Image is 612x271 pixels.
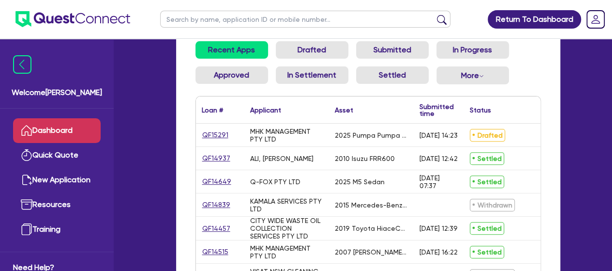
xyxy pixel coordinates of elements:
span: Settled [470,246,504,258]
div: Status [470,107,491,113]
a: Resources [13,192,101,217]
div: Applicant [250,107,281,113]
input: Search by name, application ID or mobile number... [160,11,450,28]
div: 2025 Pumpa Pumpa Alloy Van Trailer [335,131,408,139]
span: Drafted [470,129,505,142]
div: 2010 Isuzu FRR600 [335,155,395,162]
div: [DATE] 07:37 [419,174,458,190]
a: QF14839 [202,199,231,210]
a: Settled [356,66,429,84]
a: In Progress [436,41,509,59]
div: Loan # [202,107,223,113]
span: Settled [470,175,504,188]
a: New Application [13,168,101,192]
span: Settled [470,152,504,165]
a: Quick Quote [13,143,101,168]
a: Return To Dashboard [488,10,581,29]
div: 2015 Mercedes-Benz Sprinter [335,201,408,209]
a: Approved [195,66,268,84]
span: Welcome [PERSON_NAME] [12,87,102,98]
div: [DATE] 16:22 [419,248,458,256]
img: quick-quote [21,149,32,161]
span: Withdrawn [470,199,515,211]
div: [DATE] 12:39 [419,224,458,232]
a: Training [13,217,101,242]
img: new-application [21,174,32,186]
div: CITY WIDE WASTE OIL COLLECTION SERVICES PTY LTD [250,217,323,240]
button: Dropdown toggle [436,66,509,84]
a: Submitted [356,41,429,59]
div: MHK MANAGEMENT PTY LTD [250,244,323,260]
a: Drafted [276,41,348,59]
a: QF14937 [202,153,231,164]
div: ALI, [PERSON_NAME] [250,155,313,162]
div: MHK MANAGEMENT PTY LTD [250,128,323,143]
div: 2025 M5 Sedan [335,178,385,186]
img: resources [21,199,32,210]
div: [DATE] 12:42 [419,155,458,162]
a: In Settlement [276,66,348,84]
div: Q-FOX PTY LTD [250,178,300,186]
a: Dashboard [13,118,101,143]
a: QF14515 [202,246,229,257]
img: icon-menu-close [13,55,31,74]
div: 2019 Toyota HiaceCP 200 SE PVF [335,224,408,232]
div: [DATE] 14:23 [419,131,458,139]
img: training [21,223,32,235]
img: quest-connect-logo-blue [15,11,130,27]
div: Asset [335,107,353,113]
span: Settled [470,222,504,235]
a: Recent Apps [195,41,268,59]
a: Dropdown toggle [583,7,608,32]
div: 2007 [PERSON_NAME] SIDE LIFTER [335,248,408,256]
a: QF14649 [202,176,232,187]
div: Submitted time [419,103,454,117]
div: KAMALA SERVICES PTY LTD [250,197,323,213]
a: QF14457 [202,223,231,234]
a: QF15291 [202,129,229,141]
